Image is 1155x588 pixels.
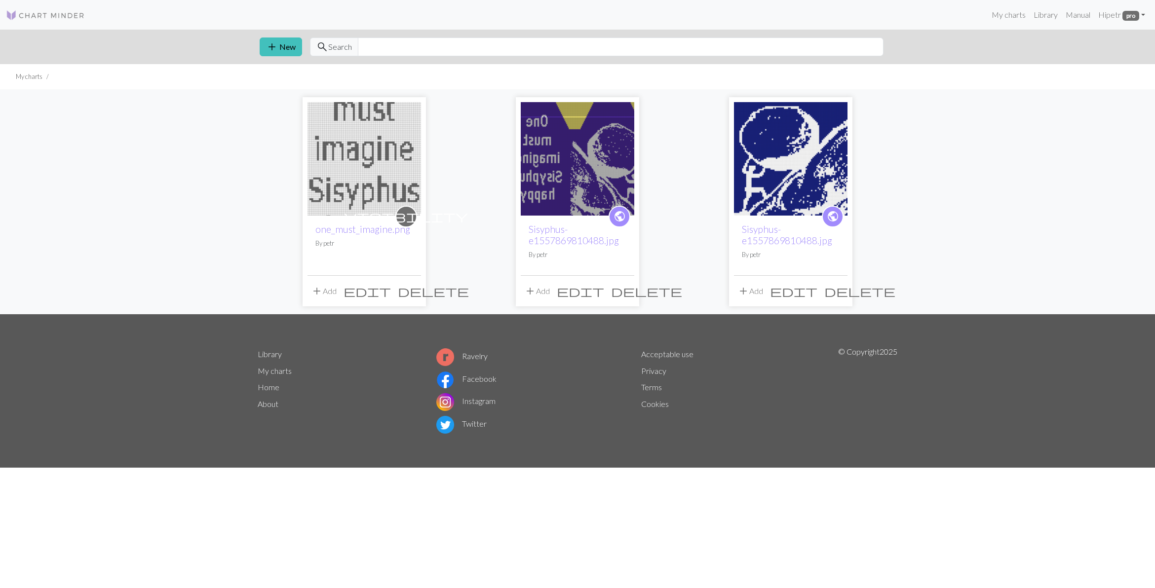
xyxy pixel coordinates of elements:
span: public [827,209,839,224]
a: Privacy [641,366,666,375]
img: Logo [6,9,85,21]
a: Library [258,349,282,359]
a: About [258,399,278,408]
span: public [614,209,626,224]
button: Add [521,282,553,300]
a: Hipetr pro [1094,5,1149,25]
p: © Copyright 2025 [838,346,897,436]
span: pro [1122,11,1139,21]
span: search [316,40,328,54]
a: Acceptable use [641,349,693,359]
a: Home [258,382,279,392]
span: visibility [345,209,468,224]
a: sisyphus_with_cut [521,153,634,162]
img: Sisyphus-e1557869810488.jpg [734,102,847,216]
i: Edit [557,285,604,297]
a: Cookies [641,399,669,408]
a: Library [1030,5,1062,25]
a: public [822,206,844,227]
span: delete [824,284,895,298]
span: delete [398,284,469,298]
p: By petr [529,250,626,259]
a: Manual [1062,5,1094,25]
span: add [266,40,278,54]
a: Sisyphus-e1557869810488.jpg [529,223,619,246]
a: Instagram [436,396,496,405]
button: New [260,37,302,56]
a: public [609,206,630,227]
i: Edit [344,285,391,297]
p: By petr [742,250,840,259]
a: My charts [258,366,292,375]
i: public [614,207,626,226]
img: Instagram logo [436,393,454,411]
a: My charts [988,5,1030,25]
span: delete [611,284,682,298]
button: Edit [767,282,821,300]
a: Ravelry [436,351,488,361]
span: add [524,284,536,298]
img: Twitter logo [436,416,454,434]
span: Search [328,41,352,53]
img: one_must_imagine.png [308,102,421,216]
span: edit [557,284,604,298]
a: one_must_imagine.png [308,153,421,162]
button: Delete [394,282,472,300]
a: one_must_imagine.png [315,223,410,235]
a: Sisyphus-e1557869810488.jpg [742,223,832,246]
p: By petr [315,239,413,248]
button: Delete [821,282,899,300]
img: sisyphus_with_cut [521,102,634,216]
i: public [827,207,839,226]
span: add [311,284,323,298]
i: Edit [770,285,817,297]
a: Twitter [436,419,487,428]
img: Ravelry logo [436,348,454,366]
i: private [345,207,468,226]
a: Facebook [436,374,497,383]
img: Facebook logo [436,371,454,389]
button: Edit [340,282,394,300]
a: Terms [641,382,662,392]
a: Sisyphus-e1557869810488.jpg [734,153,847,162]
button: Edit [553,282,608,300]
li: My charts [16,72,42,81]
span: add [737,284,749,298]
button: Delete [608,282,686,300]
span: edit [770,284,817,298]
button: Add [734,282,767,300]
span: edit [344,284,391,298]
button: Add [308,282,340,300]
